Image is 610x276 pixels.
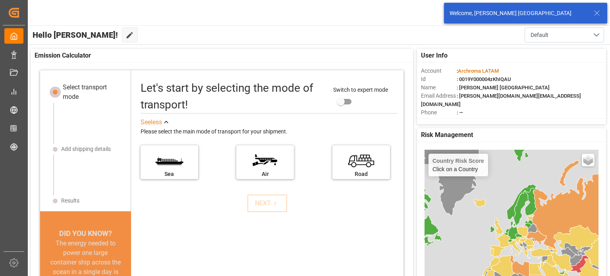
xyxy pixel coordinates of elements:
div: Welcome, [PERSON_NAME] [GEOGRAPHIC_DATA] [450,9,586,17]
div: NEXT [255,199,279,208]
span: Archroma LATAM [458,68,499,74]
button: open menu [525,27,604,42]
span: : — [457,110,463,116]
span: Risk Management [421,130,473,140]
div: Select transport mode [63,83,124,102]
div: Add shipping details [61,145,111,153]
span: : [457,68,499,74]
span: : Shipper [457,118,477,124]
a: Layers [582,154,595,166]
span: Account [421,67,457,75]
span: Default [531,31,548,39]
span: Phone [421,108,457,117]
button: NEXT [247,195,287,212]
span: Switch to expert mode [333,87,388,93]
div: Road [336,170,386,178]
span: Name [421,83,457,92]
div: Sea [145,170,194,178]
h4: Country Risk Score [432,158,484,164]
span: User Info [421,51,448,60]
div: DID YOU KNOW? [40,228,131,239]
span: Hello [PERSON_NAME]! [33,27,118,42]
span: : [PERSON_NAME] [GEOGRAPHIC_DATA] [457,85,550,91]
div: Please select the main mode of transport for your shipment. [141,127,398,137]
span: Email Address [421,92,457,100]
div: Results [61,197,79,205]
span: : [PERSON_NAME][DOMAIN_NAME][EMAIL_ADDRESS][DOMAIN_NAME] [421,93,581,107]
div: Let's start by selecting the mode of transport! [141,80,326,113]
span: Id [421,75,457,83]
span: Account Type [421,117,457,125]
div: Click on a Country [432,158,484,172]
div: Air [240,170,290,178]
span: Emission Calculator [35,51,91,60]
div: See less [141,118,162,127]
span: : 0019Y000004zKhIQAU [457,76,511,82]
